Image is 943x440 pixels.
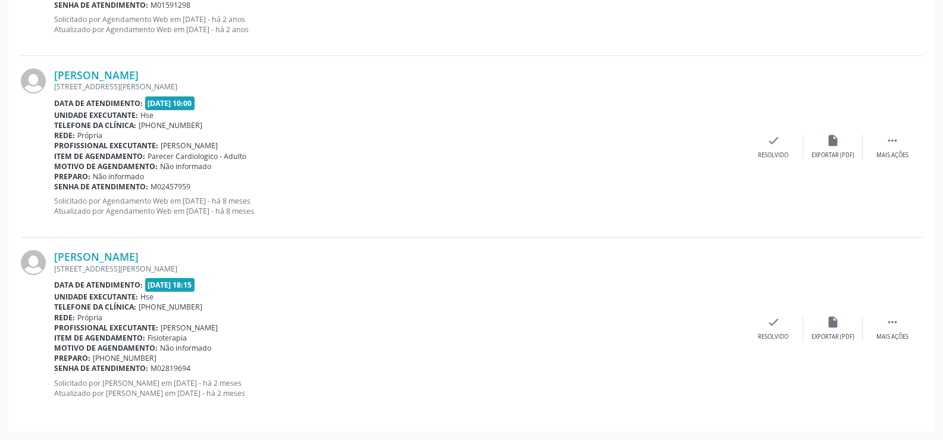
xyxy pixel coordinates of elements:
[54,363,148,373] b: Senha de atendimento:
[876,333,908,341] div: Mais ações
[139,120,202,130] span: [PHONE_NUMBER]
[54,14,744,35] p: Solicitado por Agendamento Web em [DATE] - há 2 anos Atualizado por Agendamento Web em [DATE] - h...
[54,343,158,353] b: Motivo de agendamento:
[54,82,744,92] div: [STREET_ADDRESS][PERSON_NAME]
[54,264,744,274] div: [STREET_ADDRESS][PERSON_NAME]
[77,130,102,141] span: Própria
[826,134,839,147] i: insert_drive_file
[54,196,744,216] p: Solicitado por Agendamento Web em [DATE] - há 8 meses Atualizado por Agendamento Web em [DATE] - ...
[77,313,102,323] span: Própria
[54,292,138,302] b: Unidade executante:
[54,110,138,120] b: Unidade executante:
[54,120,136,130] b: Telefone da clínica:
[145,278,195,292] span: [DATE] 18:15
[767,316,780,329] i: check
[145,96,195,110] span: [DATE] 10:00
[886,134,899,147] i: 
[160,343,211,353] span: Não informado
[54,302,136,312] b: Telefone da clínica:
[148,151,246,161] span: Parecer Cardiologico - Adulto
[758,151,788,160] div: Resolvido
[21,68,46,93] img: img
[54,151,145,161] b: Item de agendamento:
[54,250,139,263] a: [PERSON_NAME]
[54,141,158,151] b: Profissional executante:
[54,333,145,343] b: Item de agendamento:
[140,292,153,302] span: Hse
[767,134,780,147] i: check
[151,363,190,373] span: M02819694
[160,161,211,171] span: Não informado
[54,182,148,192] b: Senha de atendimento:
[93,353,156,363] span: [PHONE_NUMBER]
[812,151,854,160] div: Exportar (PDF)
[93,171,144,182] span: Não informado
[876,151,908,160] div: Mais ações
[826,316,839,329] i: insert_drive_file
[54,98,143,108] b: Data de atendimento:
[161,323,218,333] span: [PERSON_NAME]
[139,302,202,312] span: [PHONE_NUMBER]
[54,353,90,363] b: Preparo:
[161,141,218,151] span: [PERSON_NAME]
[148,333,187,343] span: Fisioterapia
[54,378,744,398] p: Solicitado por [PERSON_NAME] em [DATE] - há 2 meses Atualizado por [PERSON_NAME] em [DATE] - há 2...
[812,333,854,341] div: Exportar (PDF)
[886,316,899,329] i: 
[54,161,158,171] b: Motivo de agendamento:
[54,171,90,182] b: Preparo:
[54,323,158,333] b: Profissional executante:
[54,68,139,82] a: [PERSON_NAME]
[758,333,788,341] div: Resolvido
[151,182,190,192] span: M02457959
[21,250,46,275] img: img
[54,280,143,290] b: Data de atendimento:
[54,313,75,323] b: Rede:
[54,130,75,141] b: Rede:
[140,110,153,120] span: Hse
